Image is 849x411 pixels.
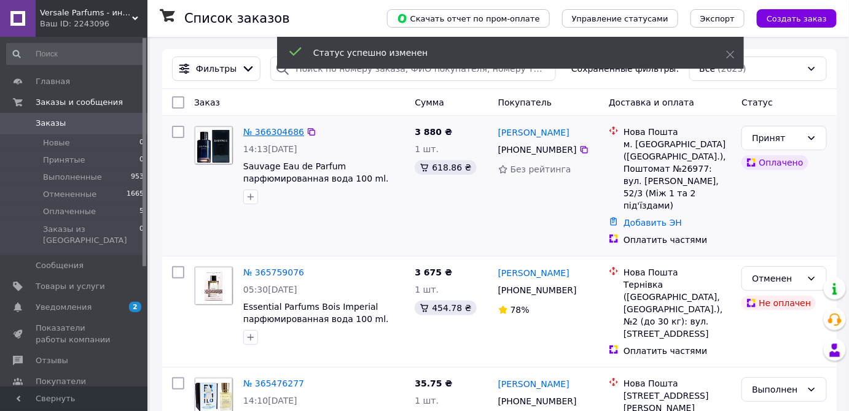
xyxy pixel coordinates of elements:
span: Новые [43,137,70,148]
span: Сумма [415,98,444,107]
a: № 365476277 [243,378,304,388]
span: 1 шт. [415,396,439,405]
span: Показатели работы компании [36,323,114,345]
div: м. [GEOGRAPHIC_DATA] ([GEOGRAPHIC_DATA].), Поштомат №26977: вул. [PERSON_NAME], 52/3 (Між 1 та 2 ... [624,138,732,212]
a: Фото товару [194,126,233,165]
div: Статус успешно изменен [313,47,695,59]
span: Сообщения [36,260,84,271]
div: Выполнен [752,383,802,396]
span: Заказы из [GEOGRAPHIC_DATA] [43,224,139,246]
a: [PERSON_NAME] [498,267,569,279]
span: 5 [139,206,144,217]
div: Оплатить частями [624,345,732,357]
span: Доставка и оплата [609,98,694,107]
div: Тернівка ([GEOGRAPHIC_DATA], [GEOGRAPHIC_DATA].), №2 (до 30 кг): вул. [STREET_ADDRESS] [624,278,732,340]
button: Создать заказ [757,9,837,28]
img: Фото товару [195,267,233,305]
span: 953 [131,172,144,183]
a: Sauvage Eau de Parfum парфюмированная вода 100 ml. (Саваж Еау де Парфум) [243,161,389,196]
div: 618.86 ₴ [415,160,476,175]
span: 1 шт. [415,144,439,154]
span: [PHONE_NUMBER] [498,396,577,406]
span: Создать заказ [767,14,827,23]
span: Принятые [43,155,85,166]
div: Нова Пошта [624,266,732,278]
span: 3 675 ₴ [415,267,452,277]
button: Управление статусами [562,9,678,28]
span: Главная [36,76,70,87]
input: Поиск [6,43,145,65]
span: Статус [741,98,773,107]
span: Уведомления [36,302,92,313]
span: 0 [139,224,144,246]
div: Оплачено [741,155,808,170]
span: Без рейтинга [511,164,571,174]
span: Отзывы [36,355,68,366]
img: Фото товару [195,126,233,164]
span: 05:30[DATE] [243,285,297,294]
span: Versale Parfums - интернет-магазин брендовой элитной и нишевой парфюмерии для мужчин и женщин [40,7,132,18]
span: 2 [129,302,141,312]
a: № 365759076 [243,267,304,277]
a: Создать заказ [745,13,837,23]
span: Отмененные [43,189,96,200]
h1: Список заказов [184,11,290,26]
a: Фото товару [194,266,233,305]
span: Управление статусами [572,14,668,23]
div: Нова Пошта [624,126,732,138]
span: Покупатели [36,376,86,387]
span: Покупатель [498,98,552,107]
span: Фильтры [196,63,237,75]
span: 78% [511,305,530,315]
span: 3 880 ₴ [415,127,452,137]
span: Выполненные [43,172,102,183]
button: Экспорт [691,9,745,28]
span: Скачать отчет по пром-оплате [397,13,540,24]
div: Не оплачен [741,296,816,310]
div: Ваш ID: 2243096 [40,18,147,29]
a: [PERSON_NAME] [498,378,569,390]
a: [PERSON_NAME] [498,126,569,139]
span: Товары и услуги [36,281,105,292]
span: Экспорт [700,14,735,23]
div: Отменен [752,272,802,285]
a: № 366304686 [243,127,304,137]
a: Essential Parfums Bois Imperial парфюмированная вода 100 ml. (Эссенциал Парфюм Бойс Империал) [243,302,389,348]
a: Добавить ЭН [624,218,682,228]
span: 0 [139,155,144,166]
span: 35.75 ₴ [415,378,452,388]
span: 1 шт. [415,285,439,294]
span: [PHONE_NUMBER] [498,285,577,295]
span: 1665 [127,189,144,200]
div: Принят [752,131,802,145]
div: 454.78 ₴ [415,301,476,315]
span: Заказ [194,98,220,107]
button: Скачать отчет по пром-оплате [387,9,550,28]
span: Заказы и сообщения [36,97,123,108]
span: Заказы [36,118,66,129]
div: Нова Пошта [624,377,732,390]
span: 14:13[DATE] [243,144,297,154]
span: [PHONE_NUMBER] [498,145,577,155]
span: 14:10[DATE] [243,396,297,405]
span: Оплаченные [43,206,96,217]
div: Оплатить частями [624,234,732,246]
span: 0 [139,137,144,148]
